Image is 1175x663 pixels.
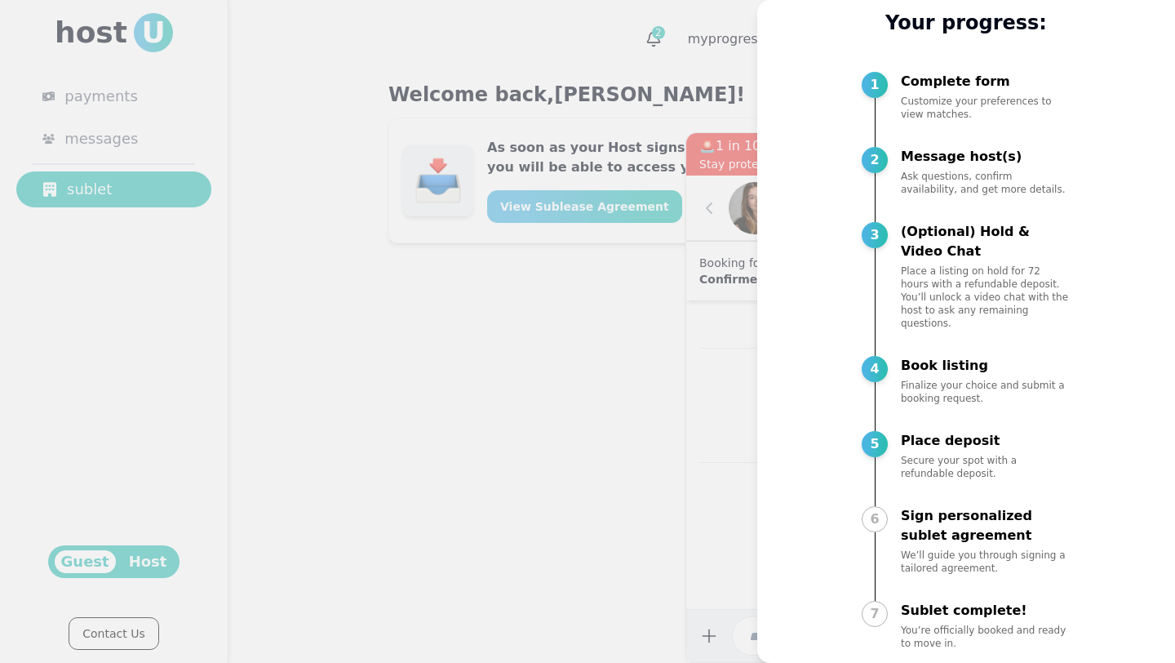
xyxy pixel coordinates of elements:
[862,10,1071,36] p: Your progress:
[901,549,1071,575] p: We’ll guide you through signing a tailored agreement.
[901,170,1071,196] p: Ask questions, confirm availability, and get more details.
[901,454,1071,480] p: Secure your spot with a refundable deposit.
[901,222,1071,261] p: (Optional) Hold & Video Chat
[901,431,1071,451] p: Place deposit
[862,72,888,98] div: 1
[901,147,1071,167] p: Message host(s)
[901,72,1071,91] p: Complete form
[901,95,1071,121] p: Customize your preferences to view matches.
[901,379,1071,405] p: Finalize your choice and submit a booking request.
[862,356,888,382] div: 4
[901,356,1071,376] p: Book listing
[862,147,888,173] div: 2
[862,601,888,627] div: 7
[862,506,888,532] div: 6
[901,624,1071,650] p: You’re officially booked and ready to move in.
[901,601,1071,621] p: Sublet complete!
[901,265,1071,330] p: Place a listing on hold for 72 hours with a refundable deposit. You’ll unlock a video chat with t...
[862,222,888,248] div: 3
[862,431,888,457] div: 5
[901,506,1071,545] p: Sign personalized sublet agreement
